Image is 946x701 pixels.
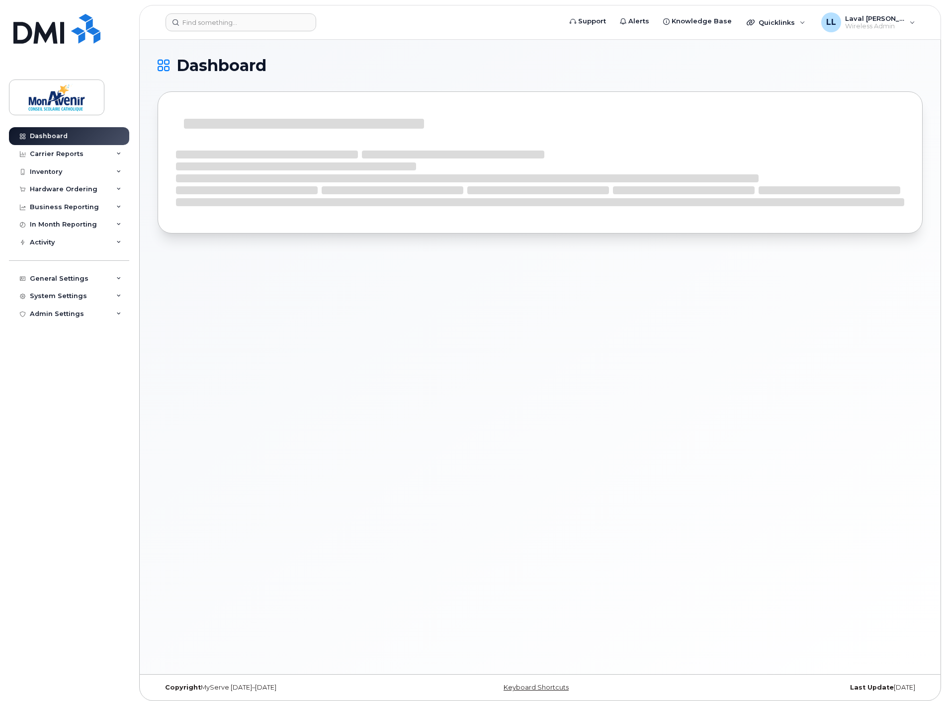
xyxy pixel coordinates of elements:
strong: Copyright [165,684,201,691]
strong: Last Update [850,684,894,691]
div: MyServe [DATE]–[DATE] [158,684,413,692]
a: Keyboard Shortcuts [504,684,569,691]
div: [DATE] [668,684,923,692]
span: Dashboard [176,58,266,73]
